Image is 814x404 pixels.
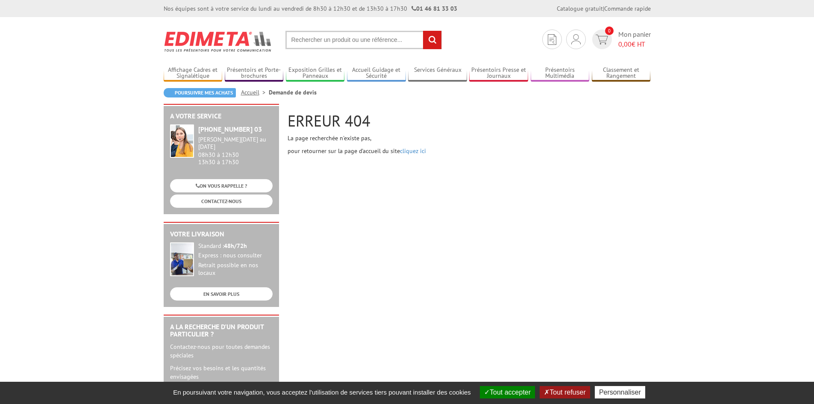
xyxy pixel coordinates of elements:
[423,31,441,49] input: rechercher
[286,66,345,80] a: Exposition Grilles et Panneaux
[596,35,608,44] img: devis rapide
[170,124,194,158] img: widget-service.jpg
[469,66,528,80] a: Présentoirs Presse et Journaux
[557,5,603,12] a: Catalogue gratuit
[170,342,273,360] p: Contactez-nous pour toutes demandes spéciales
[618,29,651,49] span: Mon panier
[225,66,284,80] a: Présentoirs et Porte-brochures
[400,147,426,155] a: cliquez ici
[590,29,651,49] a: devis rapide 0 Mon panier 0,00€ HT
[285,31,442,49] input: Rechercher un produit ou une référence...
[170,230,273,238] h2: Votre livraison
[164,88,236,97] a: Poursuivre mes achats
[288,134,651,142] p: La page recherchée n'existe pas,
[347,66,406,80] a: Accueil Guidage et Sécurité
[224,242,247,250] strong: 48h/72h
[170,112,273,120] h2: A votre service
[618,40,632,48] span: 0,00
[592,66,651,80] a: Classement et Rangement
[170,364,273,381] p: Précisez vos besoins et les quantités envisagées
[169,389,475,396] span: En poursuivant votre navigation, vous acceptez l'utilisation de services tiers pouvant installer ...
[605,27,614,35] span: 0
[531,66,590,80] a: Présentoirs Multimédia
[618,39,651,49] span: € HT
[170,287,273,301] a: EN SAVOIR PLUS
[198,262,273,277] div: Retrait possible en nos locaux
[198,136,273,165] div: 08h30 à 12h30 13h30 à 17h30
[170,323,273,338] h2: A la recherche d'un produit particulier ?
[198,136,273,150] div: [PERSON_NAME][DATE] au [DATE]
[170,179,273,192] a: ON VOUS RAPPELLE ?
[288,147,651,155] p: pour retourner sur la page d'accueil du site
[571,34,581,44] img: devis rapide
[164,4,457,13] div: Nos équipes sont à votre service du lundi au vendredi de 8h30 à 12h30 et de 13h30 à 17h30
[164,66,223,80] a: Affichage Cadres et Signalétique
[198,242,273,250] div: Standard :
[269,88,317,97] li: Demande de devis
[548,34,556,45] img: devis rapide
[595,386,645,398] button: Personnaliser (fenêtre modale)
[170,242,194,276] img: widget-livraison.jpg
[557,4,651,13] div: |
[604,5,651,12] a: Commande rapide
[198,125,262,133] strong: [PHONE_NUMBER] 03
[480,386,535,398] button: Tout accepter
[170,195,273,208] a: CONTACTEZ-NOUS
[241,88,269,96] a: Accueil
[411,5,457,12] strong: 01 46 81 33 03
[288,112,651,130] h1: ERREUR 404
[164,26,273,57] img: Edimeta
[540,386,590,398] button: Tout refuser
[198,252,273,260] div: Express : nous consulter
[408,66,467,80] a: Services Généraux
